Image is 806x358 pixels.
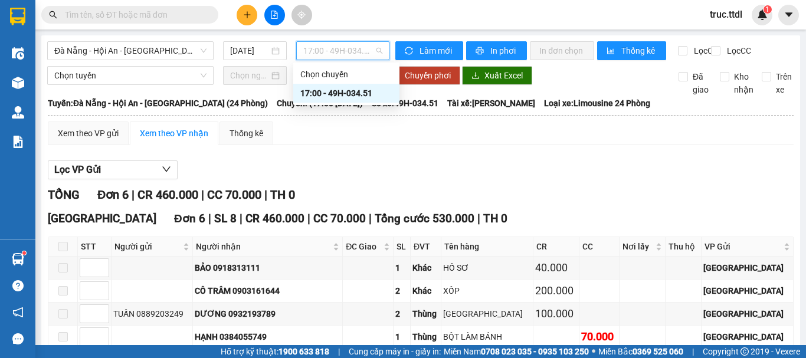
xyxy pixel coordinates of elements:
[444,345,589,358] span: Miền Nam
[369,212,372,225] span: |
[692,345,694,358] span: |
[12,77,24,89] img: warehouse-icon
[466,41,527,60] button: printerIn phơi
[729,70,758,96] span: Kho nhận
[443,261,530,274] div: HỒ SƠ
[395,307,408,320] div: 2
[703,330,791,343] div: [GEOGRAPHIC_DATA]
[112,50,183,64] span: 0983380977
[58,127,119,140] div: Xem theo VP gửi
[530,41,594,60] button: In đơn chọn
[703,284,791,297] div: [GEOGRAPHIC_DATA]
[471,71,480,81] span: download
[112,32,142,47] span: ĐỊNH
[535,283,578,299] div: 200.000
[279,347,329,356] strong: 1900 633 818
[349,345,441,358] span: Cung cấp máy in - giấy in:
[633,347,683,356] strong: 0369 525 060
[757,9,768,20] img: icon-new-feature
[48,160,178,179] button: Lọc VP Gửi
[688,70,713,96] span: Đã giao
[12,47,24,60] img: warehouse-icon
[447,97,535,110] span: Tài xế: [PERSON_NAME]
[394,237,411,257] th: SL
[702,303,794,326] td: Đà Nẵng
[195,330,341,343] div: HẠNH 0384055749
[10,8,25,25] img: logo-vxr
[230,44,269,57] input: 14/09/2025
[12,253,24,265] img: warehouse-icon
[12,333,24,344] span: message
[338,345,340,358] span: |
[230,127,263,140] div: Thống kê
[481,347,589,356] strong: 0708 023 035 - 0935 103 250
[97,188,129,202] span: Đơn 6
[395,41,463,60] button: syncLàm mới
[372,97,438,110] span: Số xe: 49H-034.51
[48,212,156,225] span: [GEOGRAPHIC_DATA]
[118,83,124,96] span: 0
[65,8,204,21] input: Tìm tên, số ĐT hoặc mã đơn
[195,284,341,297] div: CÔ TRÂM 0903161644
[535,260,578,276] div: 40.000
[5,7,110,31] p: Gửi:
[579,237,620,257] th: CC
[702,257,794,280] td: Đà Nẵng
[703,307,791,320] div: [GEOGRAPHIC_DATA]
[544,97,650,110] span: Loại xe: Limousine 24 Phòng
[114,240,181,253] span: Người gửi
[12,136,24,148] img: solution-icon
[48,188,80,202] span: TỔNG
[221,345,329,358] span: Hỗ trợ kỹ thuật:
[411,237,441,257] th: ĐVT
[101,83,124,96] span: CC:
[412,307,439,320] div: Thùng
[395,261,408,274] div: 1
[395,66,460,85] button: Chuyển phơi
[778,5,799,25] button: caret-down
[303,42,382,60] span: 17:00 - 49H-034.51
[4,83,21,96] span: CR:
[621,44,657,57] span: Thống kê
[291,5,312,25] button: aim
[741,347,749,356] span: copyright
[264,188,267,202] span: |
[78,237,112,257] th: STT
[196,240,331,253] span: Người nhận
[764,5,772,14] sup: 1
[5,33,38,48] span: THẢO
[405,47,415,56] span: sync
[412,330,439,343] div: Thùng
[307,212,310,225] span: |
[270,188,295,202] span: TH 0
[174,212,205,225] span: Đơn 6
[300,87,392,100] div: 17:00 - 49H-034.51
[230,69,269,82] input: Chọn ngày
[264,5,285,25] button: file-add
[412,261,439,274] div: Khác
[277,97,363,110] span: Chuyến: (17:00 [DATE])
[12,307,24,318] span: notification
[533,237,580,257] th: CR
[490,44,517,57] span: In phơi
[24,83,60,96] span: 75.000
[5,66,22,77] span: Lấy:
[702,280,794,303] td: Đà Nẵng
[784,9,794,20] span: caret-down
[592,349,595,354] span: ⚪️
[581,329,617,345] div: 70.000
[313,212,366,225] span: CC 70.000
[722,44,753,57] span: Lọc CC
[22,251,26,255] sup: 1
[54,67,207,84] span: Chọn tuyến
[702,326,794,349] td: Đà Nẵng
[700,7,752,22] span: truc.ttdl
[54,162,101,177] span: Lọc VP Gửi
[140,127,208,140] div: Xem theo VP nhận
[201,188,204,202] span: |
[195,307,341,320] div: DƯƠNG 0932193789
[112,66,134,77] span: Giao:
[162,165,171,174] span: down
[477,212,480,225] span: |
[395,330,408,343] div: 1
